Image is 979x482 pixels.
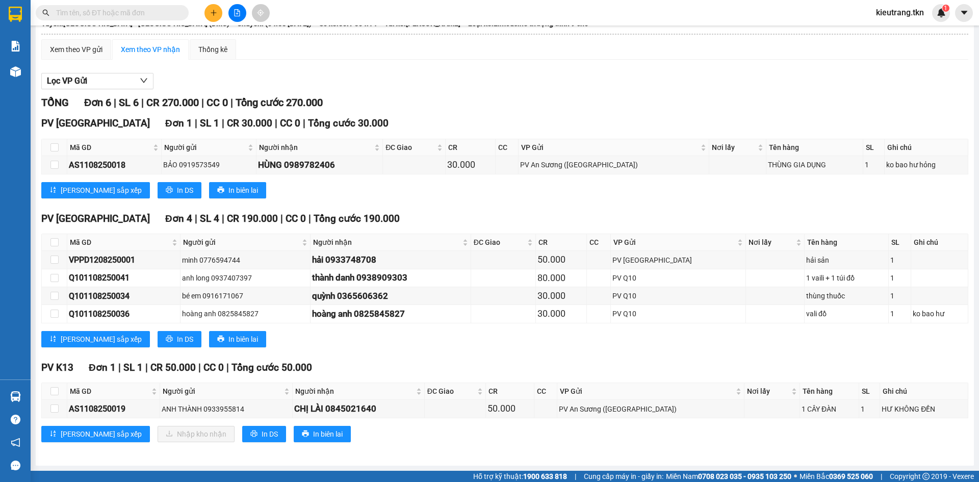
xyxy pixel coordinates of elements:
[955,4,973,22] button: caret-down
[473,471,567,482] span: Hỗ trợ kỹ thuật:
[611,287,746,305] td: PV Q10
[749,237,794,248] span: Nơi lấy
[177,334,193,345] span: In DS
[183,237,300,248] span: Người gửi
[534,383,557,400] th: CC
[427,386,475,397] span: ĐC Giao
[69,271,178,284] div: Q101108250041
[150,362,196,373] span: CR 50.000
[922,473,930,480] span: copyright
[195,117,197,129] span: |
[217,335,224,343] span: printer
[611,305,746,323] td: PV Q10
[67,156,162,174] td: AS1108250018
[166,335,173,343] span: printer
[166,186,173,194] span: printer
[486,383,534,400] th: CR
[880,383,968,400] th: Ghi chú
[195,213,197,224] span: |
[611,269,746,287] td: PV Q10
[806,290,887,301] div: thùng thuốc
[41,73,153,89] button: Lọc VP Gửi
[234,9,241,16] span: file-add
[69,308,178,320] div: Q101108250036
[41,117,150,129] span: PV [GEOGRAPHIC_DATA]
[146,96,199,109] span: CR 270.000
[944,5,947,12] span: 1
[262,428,278,440] span: In DS
[10,41,21,52] img: solution-icon
[861,403,879,415] div: 1
[881,471,882,482] span: |
[314,213,400,224] span: Tổng cước 190.000
[890,272,909,284] div: 1
[302,430,309,438] span: printer
[217,186,224,194] span: printer
[611,251,746,269] td: PV Phước Đông
[207,96,228,109] span: CC 0
[227,117,272,129] span: CR 30.000
[61,428,142,440] span: [PERSON_NAME] sắp xếp
[612,290,744,301] div: PV Q10
[67,251,181,269] td: VPPD1208250001
[114,96,116,109] span: |
[41,96,69,109] span: TỔNG
[537,307,585,321] div: 30.000
[230,96,233,109] span: |
[69,159,160,171] div: AS1108250018
[275,117,277,129] span: |
[280,213,283,224] span: |
[158,331,201,347] button: printerIn DS
[537,252,585,267] div: 50.000
[200,213,219,224] span: SL 4
[41,426,150,442] button: sort-ascending[PERSON_NAME] sắp xếp
[163,386,282,397] span: Người gửi
[520,159,707,170] div: PV An Sương ([GEOGRAPHIC_DATA])
[227,213,278,224] span: CR 190.000
[158,182,201,198] button: printerIn DS
[89,362,116,373] span: Đơn 1
[496,139,519,156] th: CC
[587,234,611,251] th: CC
[865,159,883,170] div: 1
[41,213,150,224] span: PV [GEOGRAPHIC_DATA]
[42,9,49,16] span: search
[11,461,20,470] span: message
[145,362,148,373] span: |
[164,142,245,153] span: Người gửi
[447,158,493,172] div: 30.000
[800,383,859,400] th: Tên hàng
[201,96,204,109] span: |
[165,213,192,224] span: Đơn 4
[886,159,966,170] div: ko bao hư hỏng
[294,426,351,442] button: printerIn biên lai
[11,438,20,447] span: notification
[474,237,525,248] span: ĐC Giao
[308,117,389,129] span: Tổng cước 30.000
[805,234,889,251] th: Tên hàng
[41,331,150,347] button: sort-ascending[PERSON_NAME] sắp xếp
[210,9,217,16] span: plus
[61,185,142,196] span: [PERSON_NAME] sắp xếp
[228,334,258,345] span: In biên lai
[41,182,150,198] button: sort-ascending[PERSON_NAME] sắp xếp
[69,402,158,415] div: AS1108250019
[67,400,160,418] td: AS1108250019
[56,7,176,18] input: Tìm tên, số ĐT hoặc mã đơn
[698,472,791,480] strong: 0708 023 035 - 0935 103 250
[198,362,201,373] span: |
[67,287,181,305] td: Q101108250034
[303,117,305,129] span: |
[487,401,532,416] div: 50.000
[863,139,885,156] th: SL
[84,96,111,109] span: Đơn 6
[385,142,435,153] span: ĐC Giao
[882,403,966,415] div: HƯ KHÔNG ĐỀN
[829,472,873,480] strong: 0369 525 060
[312,289,469,303] div: quỳnh 0365606362
[286,213,306,224] span: CC 0
[228,185,258,196] span: In biên lai
[890,290,909,301] div: 1
[252,4,270,22] button: aim
[859,383,881,400] th: SL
